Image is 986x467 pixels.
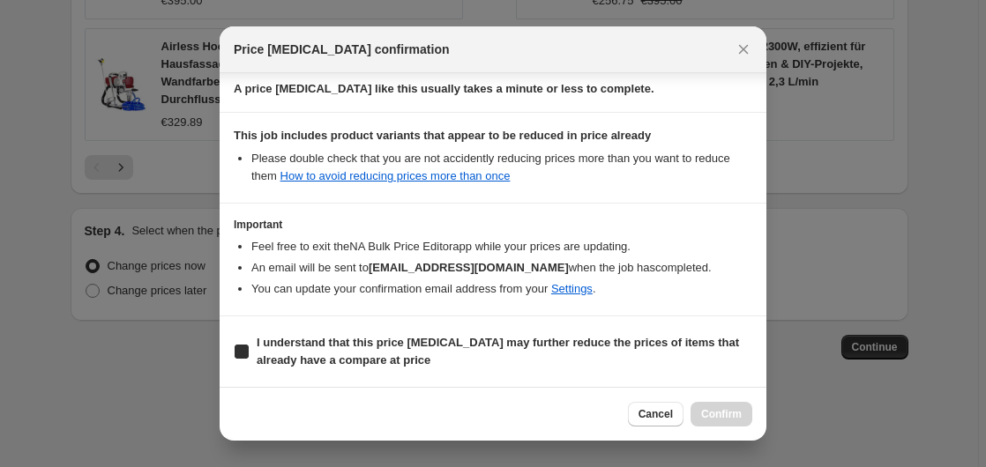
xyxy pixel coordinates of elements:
[257,336,739,367] b: I understand that this price [MEDICAL_DATA] may further reduce the prices of items that already h...
[234,41,450,58] span: Price [MEDICAL_DATA] confirmation
[551,282,593,295] a: Settings
[280,169,511,182] a: How to avoid reducing prices more than once
[369,261,569,274] b: [EMAIL_ADDRESS][DOMAIN_NAME]
[639,407,673,421] span: Cancel
[731,37,756,62] button: Close
[234,82,654,95] b: A price [MEDICAL_DATA] like this usually takes a minute or less to complete.
[234,218,752,232] h3: Important
[234,129,651,142] b: This job includes product variants that appear to be reduced in price already
[251,238,752,256] li: Feel free to exit the NA Bulk Price Editor app while your prices are updating.
[251,259,752,277] li: An email will be sent to when the job has completed .
[628,402,683,426] button: Cancel
[251,280,752,298] li: You can update your confirmation email address from your .
[251,150,752,185] li: Please double check that you are not accidently reducing prices more than you want to reduce them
